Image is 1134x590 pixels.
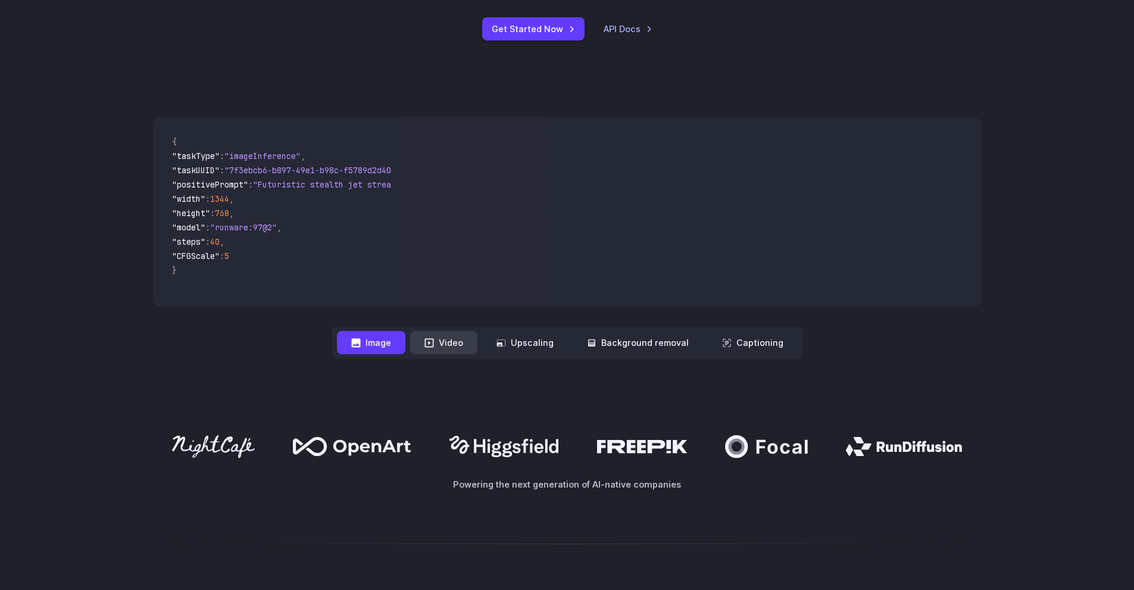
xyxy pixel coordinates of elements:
[277,222,282,233] span: ,
[604,22,652,36] a: API Docs
[172,265,177,276] span: }
[482,331,568,354] button: Upscaling
[210,236,220,247] span: 40
[253,179,686,190] span: "Futuristic stealth jet streaking through a neon-lit cityscape with glowing purple exhaust"
[248,179,253,190] span: :
[337,331,405,354] button: Image
[210,208,215,218] span: :
[229,193,234,204] span: ,
[224,165,405,176] span: "7f3ebcb6-b897-49e1-b98c-f5789d2d40d7"
[224,251,229,261] span: 5
[220,151,224,161] span: :
[215,208,229,218] span: 768
[172,165,220,176] span: "taskUUID"
[229,208,234,218] span: ,
[172,179,248,190] span: "positivePrompt"
[172,222,205,233] span: "model"
[210,222,277,233] span: "runware:97@2"
[153,477,982,491] p: Powering the next generation of AI-native companies
[220,236,224,247] span: ,
[172,193,205,204] span: "width"
[210,193,229,204] span: 1344
[482,17,585,40] a: Get Started Now
[224,151,301,161] span: "imageInference"
[410,331,477,354] button: Video
[220,165,224,176] span: :
[708,331,798,354] button: Captioning
[205,222,210,233] span: :
[172,136,177,147] span: {
[573,331,703,354] button: Background removal
[172,151,220,161] span: "taskType"
[220,251,224,261] span: :
[172,236,205,247] span: "steps"
[172,208,210,218] span: "height"
[205,236,210,247] span: :
[172,251,220,261] span: "CFGScale"
[205,193,210,204] span: :
[301,151,305,161] span: ,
